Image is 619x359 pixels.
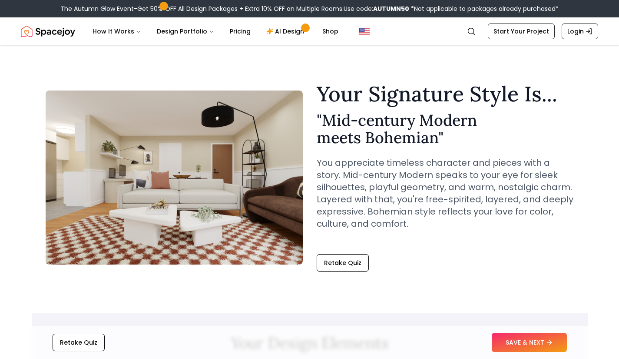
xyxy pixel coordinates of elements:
button: How It Works [86,23,148,40]
span: Use code: [344,4,409,13]
h2: " Mid-century Modern meets Bohemian " [317,111,574,146]
nav: Global [21,17,598,45]
h1: Your Signature Style Is... [317,84,574,104]
span: *Not applicable to packages already purchased* [409,4,559,13]
a: Start Your Project [488,23,555,39]
p: You appreciate timeless character and pieces with a story. Mid-century Modern speaks to your eye ... [317,157,574,230]
a: Spacejoy [21,23,75,40]
button: Retake Quiz [53,334,105,351]
a: Login [562,23,598,39]
a: Pricing [223,23,258,40]
div: The Autumn Glow Event-Get 50% OFF All Design Packages + Extra 10% OFF on Multiple Rooms. [60,4,559,13]
img: Spacejoy Logo [21,23,75,40]
nav: Main [86,23,345,40]
img: Mid-century Modern meets Bohemian Style Example [46,91,303,265]
img: United States [359,26,370,37]
button: SAVE & NEXT [492,333,567,352]
button: Design Portfolio [150,23,221,40]
a: AI Design [259,23,314,40]
b: AUTUMN50 [373,4,409,13]
a: Shop [315,23,345,40]
button: Retake Quiz [317,254,369,272]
